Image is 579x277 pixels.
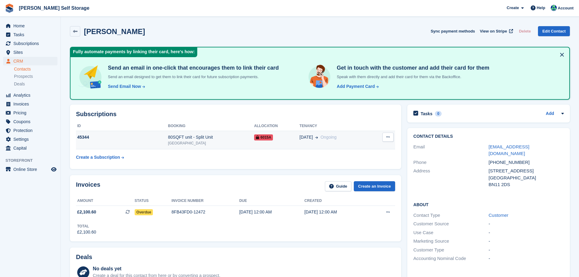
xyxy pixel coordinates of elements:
h2: Tasks [421,111,433,116]
th: Allocation [254,121,299,131]
h2: Invoices [76,181,100,191]
div: £2,100.60 [77,229,96,235]
div: - [489,255,564,262]
div: Customer Type [413,247,488,254]
span: View on Stripe [480,28,507,34]
h2: [PERSON_NAME] [84,27,145,36]
h4: Send an email in one-click that encourages them to link their card [105,64,279,71]
a: [PERSON_NAME] Self Storage [16,3,92,13]
th: Created [305,196,370,206]
p: Send an email designed to get them to link their card for future subscription payments. [105,74,279,80]
span: Help [537,5,545,11]
a: menu [3,91,57,99]
span: [DATE] [299,134,313,140]
a: menu [3,30,57,39]
div: Marketing Source [413,238,488,245]
a: menu [3,135,57,144]
div: Address [413,168,488,188]
span: Invoices [13,100,50,108]
a: menu [3,57,57,65]
span: Coupons [13,117,50,126]
div: Send Email Now [108,83,141,90]
span: Analytics [13,91,50,99]
p: Speak with them directly and add their card for them via the Backoffice. [334,74,489,80]
img: stora-icon-8386f47178a22dfd0bd8f6a31ec36ba5ce8667c1dd55bd0f319d3a0aa187defe.svg [5,4,14,13]
div: - [489,238,564,245]
span: Online Store [13,165,50,174]
div: - [489,220,564,227]
a: menu [3,144,57,152]
div: Customer Source [413,220,488,227]
th: Status [135,196,172,206]
a: Contacts [14,66,57,72]
div: BN11 2DS [489,181,564,188]
div: Accounting Nominal Code [413,255,488,262]
div: Contact Type [413,212,488,219]
span: Ongoing [320,135,336,140]
div: 45344 [76,134,168,140]
div: Use Case [413,229,488,236]
span: Capital [13,144,50,152]
span: 6015A [254,134,273,140]
span: Sites [13,48,50,57]
h2: Contact Details [413,134,564,139]
div: Phone [413,159,488,166]
th: Tenancy [299,121,370,131]
th: Amount [76,196,135,206]
a: Add Payment Card [334,83,379,90]
span: Storefront [5,158,60,164]
a: menu [3,109,57,117]
button: Sync payment methods [431,26,475,36]
th: Due [239,196,304,206]
th: ID [76,121,168,131]
div: [DATE] 12:00 AM [239,209,304,215]
a: Customer [489,213,508,218]
img: Jenna Pearcy [551,5,557,11]
span: Create [507,5,519,11]
span: Prospects [14,74,33,79]
a: menu [3,165,57,174]
a: menu [3,48,57,57]
button: Delete [516,26,533,36]
a: Create an Invoice [354,181,395,191]
a: Preview store [50,166,57,173]
a: Edit Contact [538,26,570,36]
span: Tasks [13,30,50,39]
div: No deals yet [93,265,220,272]
a: Prospects [14,73,57,80]
h2: Subscriptions [76,111,395,118]
a: menu [3,22,57,30]
img: send-email-b5881ef4c8f827a638e46e229e590028c7e36e3a6c99d2365469aff88783de13.svg [78,64,103,90]
span: Account [558,5,574,11]
th: Invoice number [171,196,239,206]
h4: Get in touch with the customer and add their card for them [334,64,489,71]
div: Create a Subscription [76,154,120,161]
img: get-in-touch-e3e95b6451f4e49772a6039d3abdde126589d6f45a760754adfa51be33bf0f70.svg [307,64,332,89]
div: [STREET_ADDRESS] [489,168,564,175]
a: menu [3,39,57,48]
div: [GEOGRAPHIC_DATA] [489,175,564,182]
span: £2,100.60 [77,209,96,215]
span: Settings [13,135,50,144]
div: - [489,247,564,254]
a: Add [546,110,554,117]
a: [EMAIL_ADDRESS][DOMAIN_NAME] [489,144,529,156]
span: Home [13,22,50,30]
div: 80SQFT unit - Split Unit [168,134,254,140]
div: [PHONE_NUMBER] [489,159,564,166]
a: menu [3,117,57,126]
span: Subscriptions [13,39,50,48]
div: Total [77,223,96,229]
div: - [489,229,564,236]
span: Overdue [135,209,153,215]
div: [GEOGRAPHIC_DATA] [168,140,254,146]
th: Booking [168,121,254,131]
div: Fully automate payments by linking their card, here's how: [71,47,197,57]
div: 8FB43FD0-12472 [171,209,239,215]
a: Deals [14,81,57,87]
a: menu [3,126,57,135]
a: menu [3,100,57,108]
div: [DATE] 12:00 AM [305,209,370,215]
span: Protection [13,126,50,135]
span: CRM [13,57,50,65]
